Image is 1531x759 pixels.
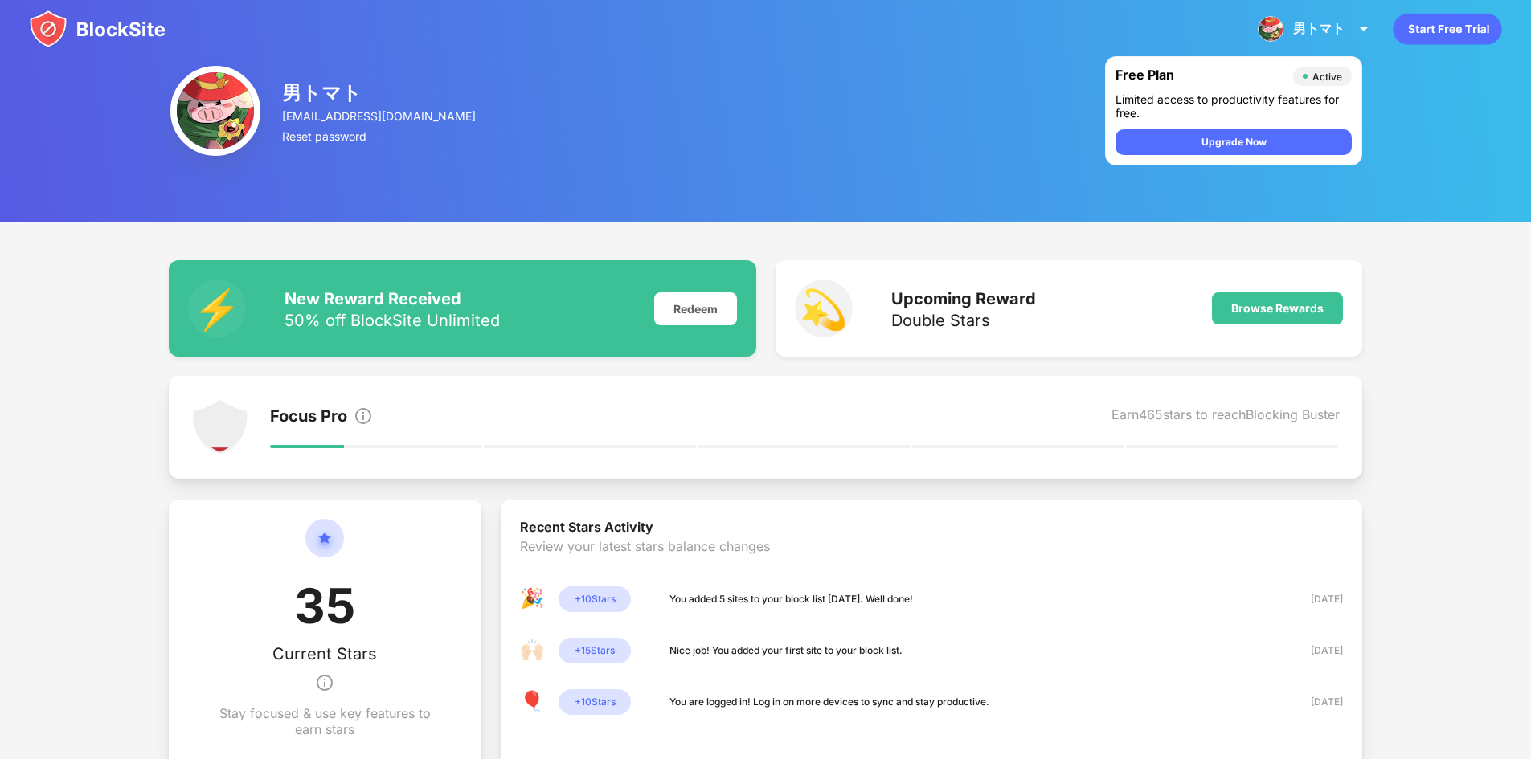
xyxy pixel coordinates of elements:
div: Free Plan [1116,67,1285,86]
div: 💫 [795,280,853,337]
div: Focus Pro [270,406,347,429]
img: circle-star.svg [305,519,344,577]
div: 50% off BlockSite Unlimited [285,312,500,328]
div: + 10 Stars [559,586,631,612]
div: [DATE] [1286,591,1343,607]
div: 🎈 [520,689,546,715]
div: + 10 Stars [559,689,631,715]
div: Recent Stars Activity [520,519,1343,538]
div: Upgrade Now [1201,134,1267,150]
div: animation [1393,13,1502,45]
div: 男トマト [282,80,478,106]
div: Current Stars [272,644,377,663]
div: Stay focused & use key features to earn stars [207,705,443,737]
img: ACg8ocIOXypwHgXH7pX3uXgza51CBRN1JhoXWEE6n3E7RnNA6FYIb0Q=s96-c [170,66,260,156]
img: blocksite-icon.svg [29,10,166,48]
div: ⚡️ [188,280,246,337]
div: Redeem [654,292,737,325]
div: [DATE] [1286,643,1343,659]
div: New Reward Received [285,289,500,308]
div: Active [1312,71,1342,83]
img: info.svg [354,406,373,426]
img: ACg8ocIOXypwHgXH7pX3uXgza51CBRN1JhoXWEE6n3E7RnNA6FYIb0Q=s96-c [1258,16,1283,42]
div: 🎉 [520,586,546,612]
div: Double Stars [891,312,1036,328]
img: points-level-1.svg [191,398,249,456]
div: Upcoming Reward [891,289,1036,308]
div: Browse Rewards [1231,302,1324,315]
div: [EMAIL_ADDRESS][DOMAIN_NAME] [282,109,478,123]
div: [DATE] [1286,694,1343,710]
div: 🙌🏻 [520,638,546,663]
div: + 15 Stars [559,638,631,663]
div: Review your latest stars balance changes [520,538,1343,586]
div: Nice job! You added your first site to your block list. [669,643,903,659]
div: You are logged in! Log in on more devices to sync and stay productive. [669,694,989,710]
div: Earn 465 stars to reach Blocking Buster [1111,406,1340,429]
div: 35 [294,577,355,644]
img: info.svg [315,663,334,702]
div: You added 5 sites to your block list [DATE]. Well done! [669,591,913,607]
div: 男トマト [1293,20,1345,38]
div: Limited access to productivity features for free. [1116,92,1352,120]
div: Reset password [282,129,478,143]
